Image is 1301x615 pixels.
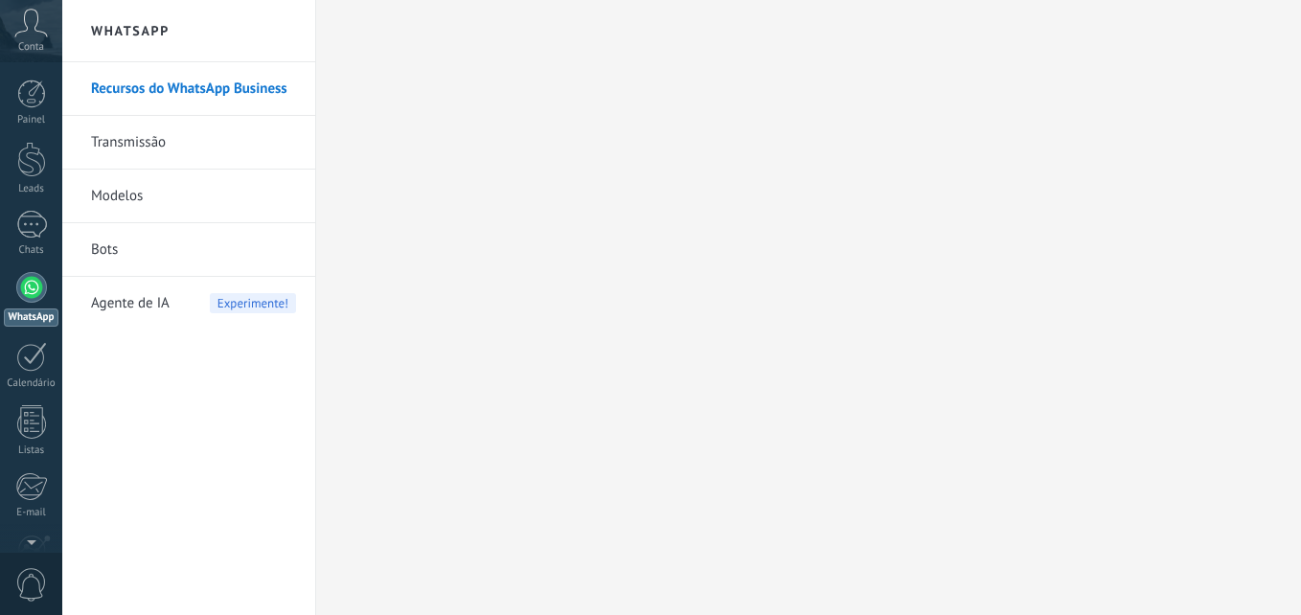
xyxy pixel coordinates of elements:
[4,244,59,257] div: Chats
[91,116,296,170] a: Transmissão
[62,170,315,223] li: Modelos
[4,507,59,519] div: E-mail
[91,62,296,116] a: Recursos do WhatsApp Business
[91,277,296,330] a: Agente de IAExperimente!
[18,41,44,54] span: Conta
[62,116,315,170] li: Transmissão
[4,114,59,126] div: Painel
[4,308,58,327] div: WhatsApp
[62,62,315,116] li: Recursos do WhatsApp Business
[62,223,315,277] li: Bots
[4,183,59,195] div: Leads
[91,223,296,277] a: Bots
[91,277,170,330] span: Agente de IA
[210,293,296,313] span: Experimente!
[4,444,59,457] div: Listas
[4,377,59,390] div: Calendário
[62,277,315,330] li: Agente de IA
[91,170,296,223] a: Modelos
